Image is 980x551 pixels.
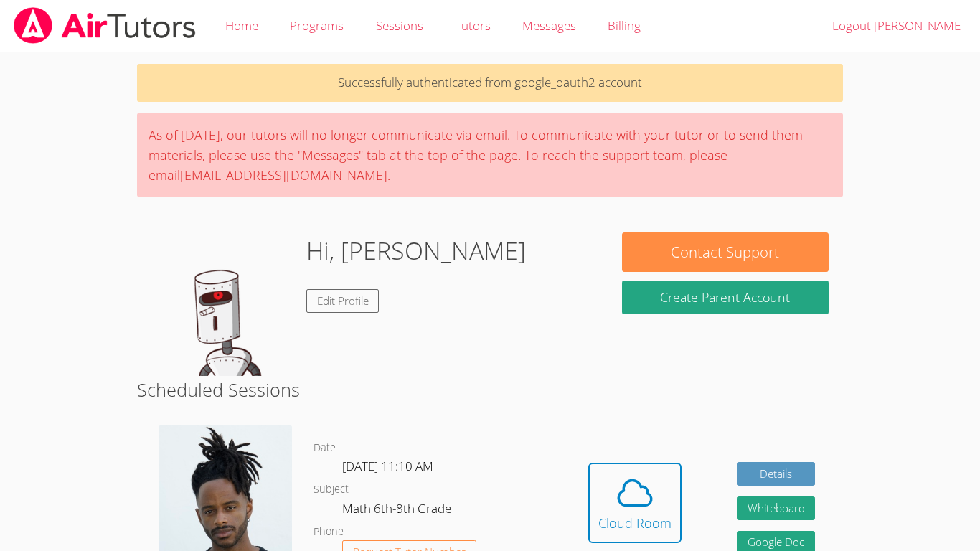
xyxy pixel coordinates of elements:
[622,281,829,314] button: Create Parent Account
[306,232,526,269] h1: Hi, [PERSON_NAME]
[137,64,843,102] p: Successfully authenticated from google_oauth2 account
[622,232,829,272] button: Contact Support
[314,523,344,541] dt: Phone
[342,458,433,474] span: [DATE] 11:10 AM
[598,513,672,533] div: Cloud Room
[151,232,295,376] img: default.png
[588,463,682,543] button: Cloud Room
[137,113,843,197] div: As of [DATE], our tutors will no longer communicate via email. To communicate with your tutor or ...
[314,481,349,499] dt: Subject
[306,289,380,313] a: Edit Profile
[137,376,843,403] h2: Scheduled Sessions
[522,17,576,34] span: Messages
[737,496,816,520] button: Whiteboard
[342,499,454,523] dd: Math 6th-8th Grade
[737,462,816,486] a: Details
[12,7,197,44] img: airtutors_banner-c4298cdbf04f3fff15de1276eac7730deb9818008684d7c2e4769d2f7ddbe033.png
[314,439,336,457] dt: Date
